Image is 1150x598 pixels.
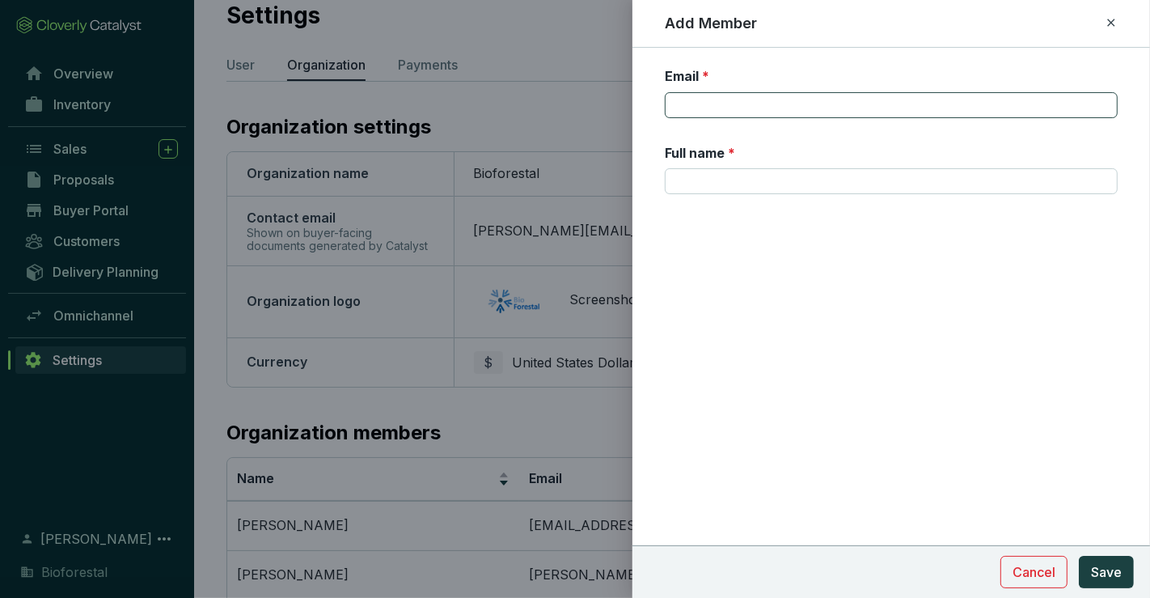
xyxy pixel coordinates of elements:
[1079,556,1134,588] button: Save
[1000,556,1068,588] button: Cancel
[1091,562,1122,582] span: Save
[1013,562,1055,582] span: Cancel
[666,13,758,34] h2: Add Member
[665,67,709,85] label: Email
[665,144,735,162] label: Full name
